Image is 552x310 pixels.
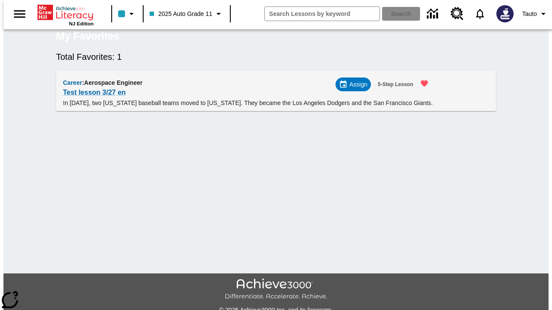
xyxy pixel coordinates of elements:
[469,3,491,25] a: Notifications
[56,50,496,64] h6: Total Favorites: 1
[265,7,379,21] input: search field
[56,29,119,43] h5: My Favorites
[7,1,32,27] button: Open side menu
[63,79,82,86] span: Career
[491,3,519,25] button: Select a new avatar
[522,9,537,19] span: Tauto
[422,2,445,26] a: Data Center
[378,80,413,89] span: 5-Step Lesson
[336,77,371,91] div: Assign Choose Dates
[63,87,126,99] a: Test lesson 3/27 en
[445,2,469,25] a: Resource Center, Will open in new tab
[115,6,140,22] button: Class color is light blue. Change class color
[225,279,327,301] img: Achieve3000 Differentiate Accelerate Achieve
[69,21,94,26] span: NJ Edition
[146,6,227,22] button: Class: 2025 Auto Grade 11, Select your class
[63,99,434,108] p: In [DATE], two [US_STATE] baseball teams moved to [US_STATE]. They became the Los Angeles Dodgers...
[349,80,367,89] span: Assign
[38,3,94,26] div: Home
[415,74,434,93] button: Remove from Favorites
[519,6,552,22] button: Profile/Settings
[38,4,94,21] a: Home
[150,9,212,19] span: 2025 Auto Grade 11
[82,79,142,86] span: : Aerospace Engineer
[496,5,514,22] img: Avatar
[374,77,417,92] button: 5-Step Lesson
